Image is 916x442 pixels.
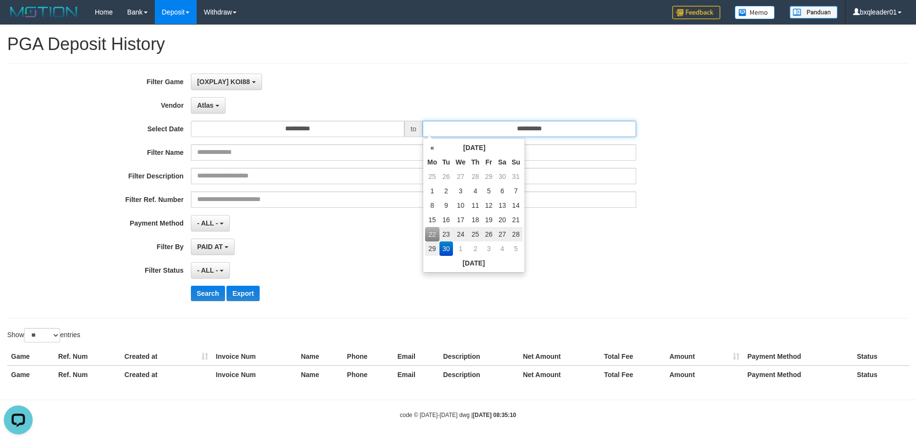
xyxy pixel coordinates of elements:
[672,6,720,19] img: Feedback.jpg
[439,140,509,155] th: [DATE]
[468,227,482,241] td: 25
[191,262,230,278] button: - ALL -
[482,213,495,227] td: 19
[54,366,121,383] th: Ref. Num
[519,366,600,383] th: Net Amount
[439,366,519,383] th: Description
[509,241,523,256] td: 5
[495,184,509,198] td: 6
[453,155,469,169] th: We
[343,348,394,366] th: Phone
[212,348,297,366] th: Invoice Num
[439,348,519,366] th: Description
[7,5,80,19] img: MOTION_logo.png
[439,155,453,169] th: Tu
[468,169,482,184] td: 28
[453,198,469,213] td: 10
[197,219,218,227] span: - ALL -
[509,184,523,198] td: 7
[495,155,509,169] th: Sa
[453,184,469,198] td: 3
[468,155,482,169] th: Th
[482,169,495,184] td: 29
[197,266,218,274] span: - ALL -
[453,241,469,256] td: 1
[509,198,523,213] td: 14
[743,348,853,366] th: Payment Method
[509,227,523,241] td: 28
[425,227,439,241] td: 22
[425,140,439,155] th: «
[425,241,439,256] td: 29
[468,198,482,213] td: 11
[191,215,230,231] button: - ALL -
[425,198,439,213] td: 8
[743,366,853,383] th: Payment Method
[482,227,495,241] td: 26
[212,366,297,383] th: Invoice Num
[197,243,223,251] span: PAID AT
[439,169,453,184] td: 26
[297,366,343,383] th: Name
[665,366,743,383] th: Amount
[439,227,453,241] td: 23
[197,101,213,109] span: Atlas
[495,198,509,213] td: 13
[509,213,523,227] td: 21
[404,121,423,137] span: to
[482,184,495,198] td: 5
[665,348,743,366] th: Amount
[495,227,509,241] td: 27
[509,169,523,184] td: 31
[191,74,262,90] button: [OXPLAY] KOI88
[482,155,495,169] th: Fr
[453,213,469,227] td: 17
[735,6,775,19] img: Button%20Memo.svg
[7,35,909,54] h1: PGA Deposit History
[197,78,250,86] span: [OXPLAY] KOI88
[495,169,509,184] td: 30
[425,256,523,270] th: [DATE]
[482,241,495,256] td: 3
[24,328,60,342] select: Showentries
[425,213,439,227] td: 15
[121,348,212,366] th: Created at
[600,366,665,383] th: Total Fee
[343,366,394,383] th: Phone
[495,241,509,256] td: 4
[473,412,516,418] strong: [DATE] 08:35:10
[191,286,225,301] button: Search
[394,366,439,383] th: Email
[226,286,259,301] button: Export
[439,198,453,213] td: 9
[54,348,121,366] th: Ref. Num
[509,155,523,169] th: Su
[191,97,226,114] button: Atlas
[439,241,453,256] td: 30
[439,213,453,227] td: 16
[425,184,439,198] td: 1
[519,348,600,366] th: Net Amount
[453,227,469,241] td: 24
[425,169,439,184] td: 25
[191,239,235,255] button: PAID AT
[7,328,80,342] label: Show entries
[4,4,33,33] button: Open LiveChat chat widget
[600,348,665,366] th: Total Fee
[394,348,439,366] th: Email
[453,169,469,184] td: 27
[495,213,509,227] td: 20
[400,412,516,418] small: code © [DATE]-[DATE] dwg |
[468,213,482,227] td: 18
[121,366,212,383] th: Created at
[468,241,482,256] td: 2
[790,6,838,19] img: panduan.png
[7,366,54,383] th: Game
[853,366,909,383] th: Status
[853,348,909,366] th: Status
[297,348,343,366] th: Name
[7,348,54,366] th: Game
[439,184,453,198] td: 2
[468,184,482,198] td: 4
[425,155,439,169] th: Mo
